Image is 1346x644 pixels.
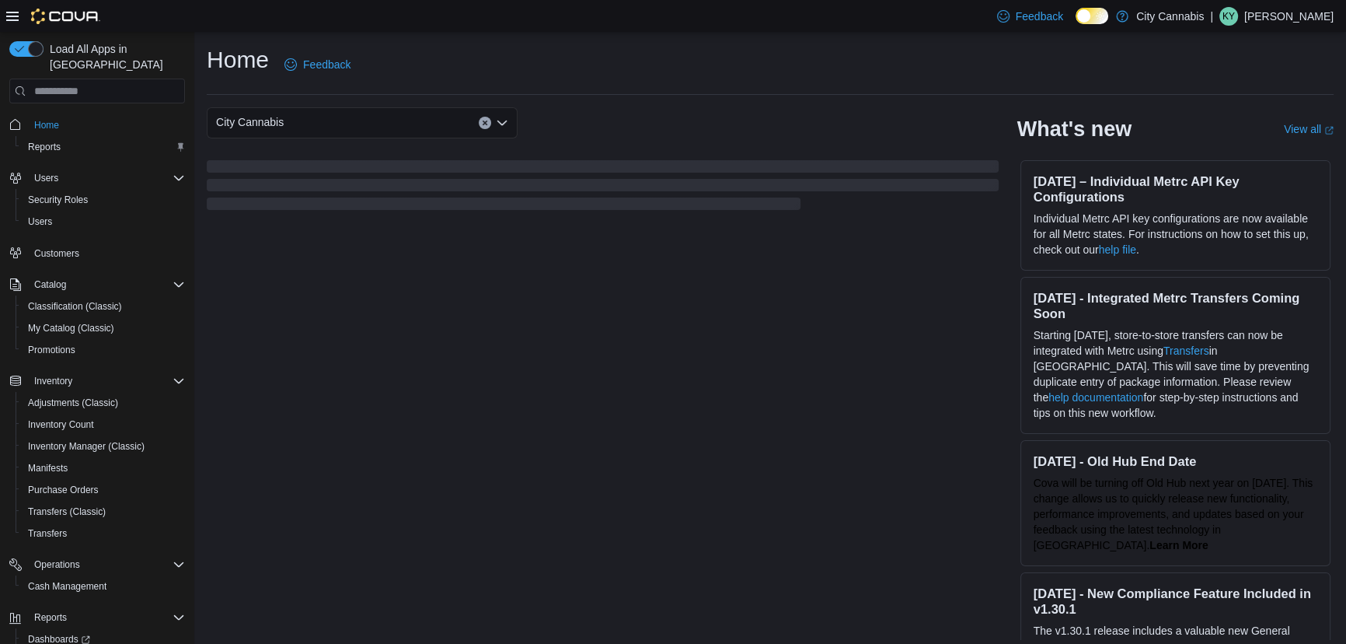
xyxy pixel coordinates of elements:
button: Open list of options [496,117,508,129]
button: Inventory Manager (Classic) [16,436,191,457]
span: Promotions [22,341,185,359]
span: KY [1222,7,1235,26]
button: Transfers (Classic) [16,501,191,523]
button: Adjustments (Classic) [16,392,191,414]
button: Promotions [16,339,191,361]
a: Promotions [22,341,82,359]
button: Inventory Count [16,414,191,436]
span: Manifests [28,462,68,474]
button: Catalog [28,275,72,294]
span: Users [22,212,185,231]
span: Reports [22,138,185,156]
button: Users [16,211,191,233]
span: Catalog [34,278,66,291]
a: View allExternal link [1284,123,1334,135]
img: Cova [31,9,100,24]
button: Cash Management [16,576,191,597]
h1: Home [207,44,269,75]
button: Purchase Orders [16,479,191,501]
a: Feedback [278,49,357,80]
span: Reports [34,611,67,624]
span: Security Roles [22,191,185,209]
a: Transfers (Classic) [22,502,112,521]
button: Classification (Classic) [16,296,191,317]
p: [PERSON_NAME] [1244,7,1334,26]
span: Adjustments (Classic) [22,394,185,412]
a: Classification (Classic) [22,297,128,316]
span: Transfers (Classic) [22,502,185,521]
p: City Cannabis [1136,7,1204,26]
a: Adjustments (Classic) [22,394,124,412]
span: Customers [28,243,185,263]
a: Security Roles [22,191,94,209]
button: Users [28,169,65,187]
span: Classification (Classic) [22,297,185,316]
button: Security Roles [16,189,191,211]
button: Catalog [3,274,191,296]
button: Operations [3,554,191,576]
a: Feedback [991,1,1069,32]
h2: What's new [1017,117,1132,142]
button: Reports [16,136,191,158]
span: Cova will be turning off Old Hub next year on [DATE]. This change allows us to quickly release ne... [1034,477,1313,551]
span: Transfers [28,527,67,540]
button: Inventory [3,370,191,392]
span: Promotions [28,344,75,356]
span: Transfers (Classic) [28,506,106,518]
span: Cash Management [28,580,106,593]
span: My Catalog (Classic) [22,319,185,338]
button: Users [3,167,191,189]
a: Manifests [22,459,74,478]
a: Learn More [1149,539,1208,551]
span: Users [34,172,58,184]
a: Transfers [22,524,73,543]
span: Inventory [34,375,72,387]
span: Users [28,169,185,187]
span: Operations [28,555,185,574]
p: Individual Metrc API key configurations are now available for all Metrc states. For instructions ... [1034,211,1317,257]
button: Clear input [479,117,491,129]
p: | [1210,7,1213,26]
span: Customers [34,247,79,260]
span: Home [34,119,59,131]
span: Users [28,215,52,228]
a: Transfers [1163,345,1209,357]
span: Operations [34,558,80,571]
span: Manifests [22,459,185,478]
a: Inventory Manager (Classic) [22,437,151,456]
span: Purchase Orders [28,484,99,496]
button: Transfers [16,523,191,544]
span: Cash Management [22,577,185,596]
span: Reports [28,141,61,153]
a: help documentation [1048,391,1143,404]
a: Home [28,116,65,135]
button: Home [3,113,191,135]
a: My Catalog (Classic) [22,319,120,338]
button: Operations [28,555,86,574]
button: Manifests [16,457,191,479]
a: help file [1099,243,1136,256]
span: Inventory [28,372,185,390]
span: Classification (Classic) [28,300,122,313]
a: Cash Management [22,577,113,596]
h3: [DATE] - Old Hub End Date [1034,453,1317,469]
a: Reports [22,138,67,156]
p: Starting [DATE], store-to-store transfers can now be integrated with Metrc using in [GEOGRAPHIC_D... [1034,327,1317,421]
span: Purchase Orders [22,481,185,499]
button: Inventory [28,372,78,390]
h3: [DATE] - New Compliance Feature Included in v1.30.1 [1034,586,1317,617]
h3: [DATE] – Individual Metrc API Key Configurations [1034,173,1317,205]
span: Feedback [1016,9,1063,24]
h3: [DATE] - Integrated Metrc Transfers Coming Soon [1034,290,1317,321]
a: Users [22,212,58,231]
span: Inventory Manager (Classic) [22,437,185,456]
a: Inventory Count [22,415,100,434]
a: Purchase Orders [22,481,105,499]
span: City Cannabis [216,113,284,131]
a: Customers [28,244,85,263]
span: Catalog [28,275,185,294]
button: My Catalog (Classic) [16,317,191,339]
span: Feedback [303,57,350,72]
